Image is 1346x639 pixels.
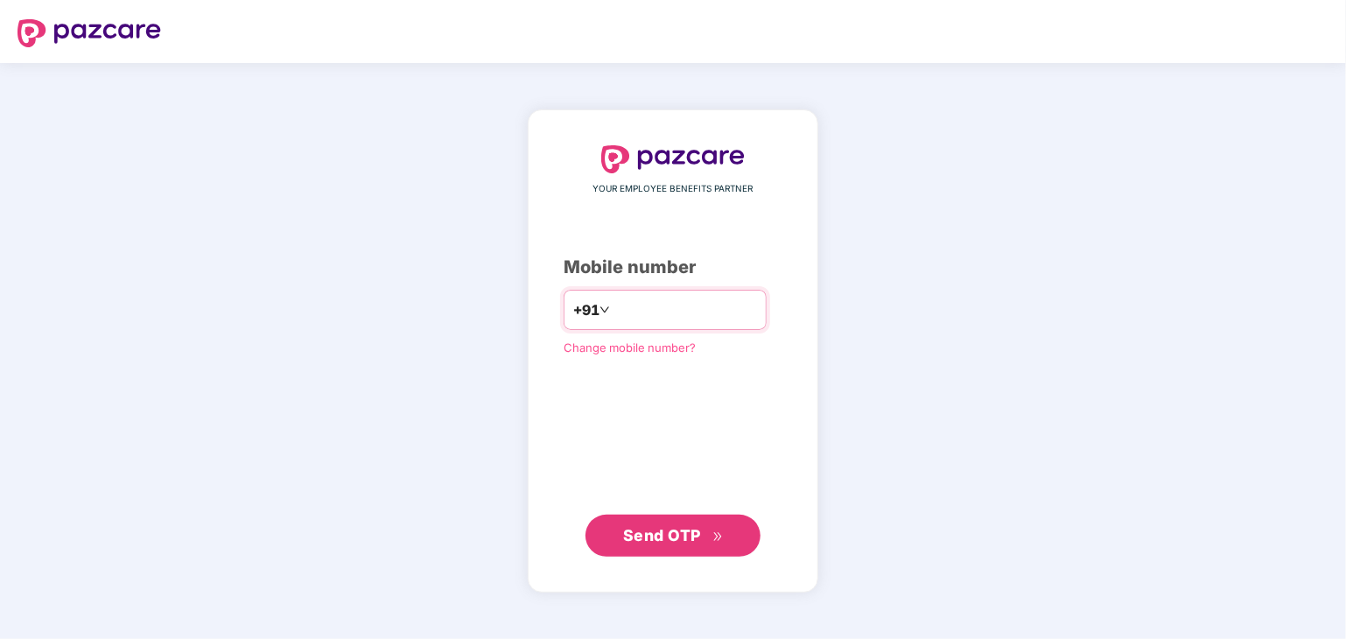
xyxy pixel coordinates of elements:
[623,526,701,544] span: Send OTP
[712,531,724,543] span: double-right
[601,145,745,173] img: logo
[599,305,610,315] span: down
[18,19,161,47] img: logo
[564,254,782,281] div: Mobile number
[564,341,696,355] a: Change mobile number?
[585,515,761,557] button: Send OTPdouble-right
[593,182,754,196] span: YOUR EMPLOYEE BENEFITS PARTNER
[573,299,599,321] span: +91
